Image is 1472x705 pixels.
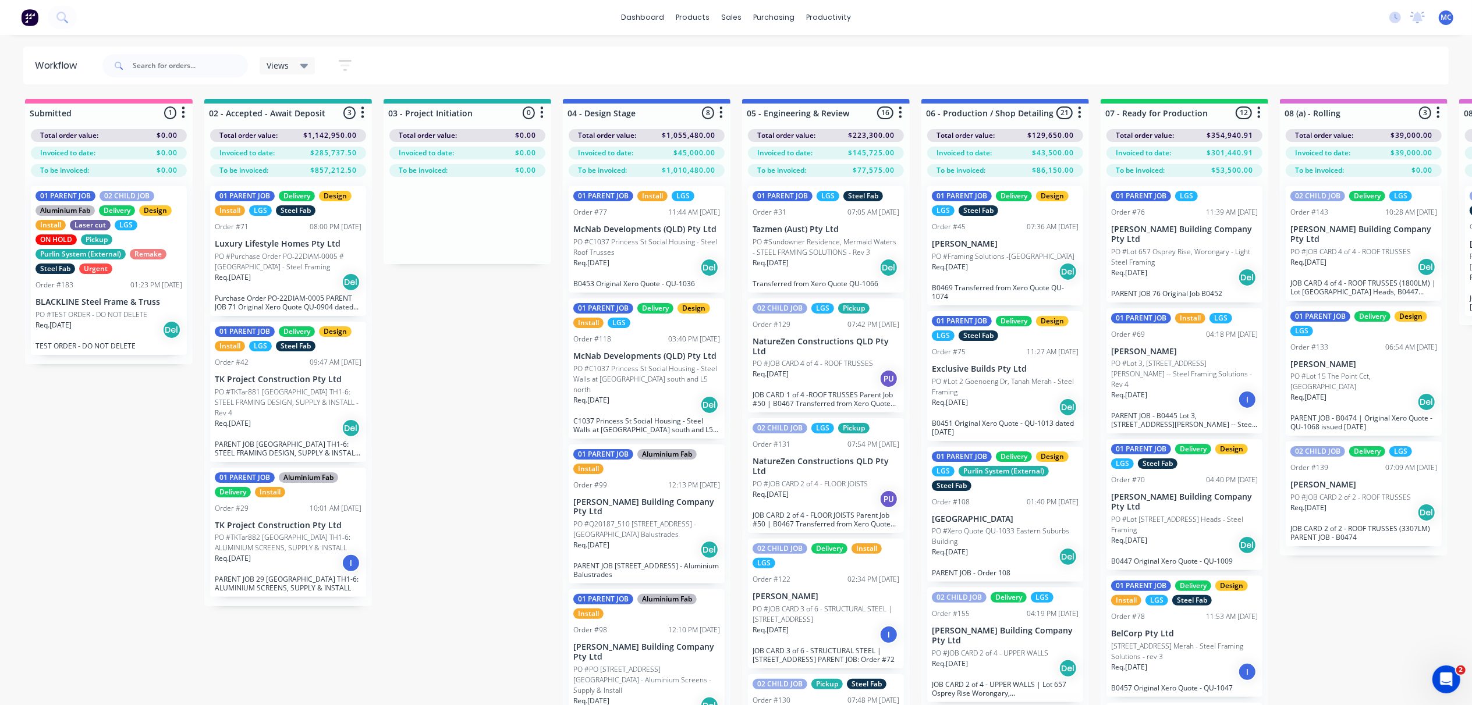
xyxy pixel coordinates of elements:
div: 02 CHILD JOB [1290,446,1345,457]
p: PO #Lot 2 Goenoeng Dr, Tanah Merah - Steel Framing [932,376,1079,397]
div: I [1238,663,1257,681]
p: JOB CARD 4 of 4 - ROOF TRUSSES (1800LM) | Lot [GEOGRAPHIC_DATA] Heads, B0447 Original Xero Quote ... [1290,279,1437,296]
div: Order #133 [1290,342,1328,352]
p: TEST ORDER - DO NOT DELETE [36,341,182,350]
p: PO #JOB CARD 3 of 6 - STRUCTURAL STEEL | [STREET_ADDRESS] [753,604,899,625]
div: 01 PARENT JOBDeliveryDesignInstallLGSSteel FabOrder #7811:53 AM [DATE]BelCorp Pty Ltd[STREET_ADDR... [1106,576,1262,697]
div: Install [852,543,882,554]
div: Steel Fab [276,205,315,216]
div: Delivery [279,326,315,337]
div: Order #76 [1111,207,1145,218]
div: Steel Fab [1138,458,1177,469]
div: 02 CHILD JOB [932,592,987,603]
div: Del [700,396,719,414]
div: products [670,9,715,26]
div: Design [319,326,352,337]
div: PU [879,490,898,508]
p: PARENT JOB - Order 108 [932,568,1079,577]
div: LGS [811,303,834,314]
div: Pickup [81,234,112,245]
p: JOB CARD 1 of 4 -ROOF TRUSSES Parent Job #50 | B0467 Transferred from Xero Quote QU-1063 [753,390,899,408]
div: 01 PARENT JOB [573,449,633,460]
div: 12:10 PM [DATE] [668,625,720,635]
p: [PERSON_NAME] Building Company Pty Ltd [573,642,720,662]
div: Delivery [991,592,1027,603]
div: Design [319,191,352,201]
div: Steel Fab [932,480,971,491]
p: Req. [DATE] [1290,392,1326,403]
p: JOB CARD 3 of 6 - STRUCTURAL STEEL | [STREET_ADDRESS] PARENT JOB: Order #72 [753,646,899,664]
div: Install [36,220,66,230]
div: Order #131 [753,439,790,450]
div: 01 PARENT JOB [753,191,813,201]
div: 10:01 AM [DATE] [310,503,361,514]
p: PARENT JOB 29 [GEOGRAPHIC_DATA] TH1-6: ALUMINIUM SCREENS, SUPPLY & INSTALL [215,575,361,592]
div: Order #139 [1290,462,1328,473]
p: PO #JOB CARD 4 of 4 - ROOF TRUSSES [1290,247,1411,257]
div: Urgent [79,264,112,274]
p: PO #JOB CARD 2 of 2 - ROOF TRUSSES [1290,492,1411,503]
div: Del [162,321,181,339]
p: Luxury Lifestyle Homes Pty Ltd [215,239,361,249]
p: Tazmen (Aust) Pty Ltd [753,225,899,234]
div: Install [1175,313,1205,323]
div: Install [215,205,245,216]
p: Req. [DATE] [215,272,251,283]
div: 02 CHILD JOB [753,423,807,433]
div: Del [1059,659,1077,678]
div: 01 PARENT JOB02 CHILD JOBAluminium FabDeliveryDesignInstallLaser cutLGSON HOLDPickupPurlin System... [31,186,187,355]
div: LGS [1111,458,1134,469]
div: LGS [811,423,834,433]
div: LGS [932,330,955,341]
div: 07:05 AM [DATE] [847,207,899,218]
div: 04:40 PM [DATE] [1206,475,1258,485]
div: LGS [1290,326,1313,336]
div: 04:19 PM [DATE] [1027,608,1079,619]
div: 01 PARENT JOB [1111,581,1171,591]
p: Req. [DATE] [1111,662,1147,672]
p: PARENT JOB - B0474 | Original Xero Quote - QU-1068 issued [DATE] [1290,414,1437,431]
div: 11:44 AM [DATE] [668,207,720,218]
div: Del [879,258,898,277]
p: Req. [DATE] [932,262,968,272]
div: Del [1059,262,1077,281]
div: Design [1036,191,1069,201]
div: Del [700,540,719,559]
div: Delivery [99,205,135,216]
p: PARENT JOB - B0445 Lot 3, [STREET_ADDRESS][PERSON_NAME] -- Steel Framing Solutions - Rev 4 [1111,411,1258,429]
div: Delivery [996,316,1032,326]
div: Design [678,303,710,314]
div: 02:34 PM [DATE] [847,574,899,585]
div: Delivery [996,191,1032,201]
div: 02 CHILD JOB [753,543,807,554]
div: LGS [932,466,955,476]
p: Req. [DATE] [932,658,968,669]
div: 07:42 PM [DATE] [847,319,899,330]
p: PARENT JOB [STREET_ADDRESS] - Aluminium Balustrades [573,561,720,579]
div: Install [1111,595,1141,606]
p: Req. [DATE] [753,625,789,635]
div: Design [1215,444,1248,454]
div: Del [1417,503,1436,522]
div: Del [700,258,719,277]
p: [PERSON_NAME] Building Company Pty Ltd [1290,225,1437,244]
p: PARENT JOB [GEOGRAPHIC_DATA] TH1-6: STEEL FRAMING DESIGN, SUPPLY & INSTALL Rev 4 [215,440,361,457]
input: Search for orders... [133,54,248,77]
p: [PERSON_NAME] [1290,359,1437,369]
div: 06:54 AM [DATE] [1385,342,1437,352]
span: MC [1441,12,1452,23]
div: Order #108 [932,497,970,507]
p: Req. [DATE] [1111,535,1147,546]
div: 02 CHILD JOB [1290,191,1345,201]
p: [PERSON_NAME] Building Company Pty Ltd [1111,492,1258,512]
div: Delivery [1349,191,1385,201]
div: LGS [753,558,775,568]
div: Purlin System (External) [36,249,126,259]
div: 12:13 PM [DATE] [668,480,720,490]
div: Steel Fab [959,330,998,341]
div: Design [139,205,172,216]
div: Order #75 [932,347,966,357]
div: Steel Fab [36,264,75,274]
div: Order #99 [573,480,607,490]
div: 01:23 PM [DATE] [130,280,182,290]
